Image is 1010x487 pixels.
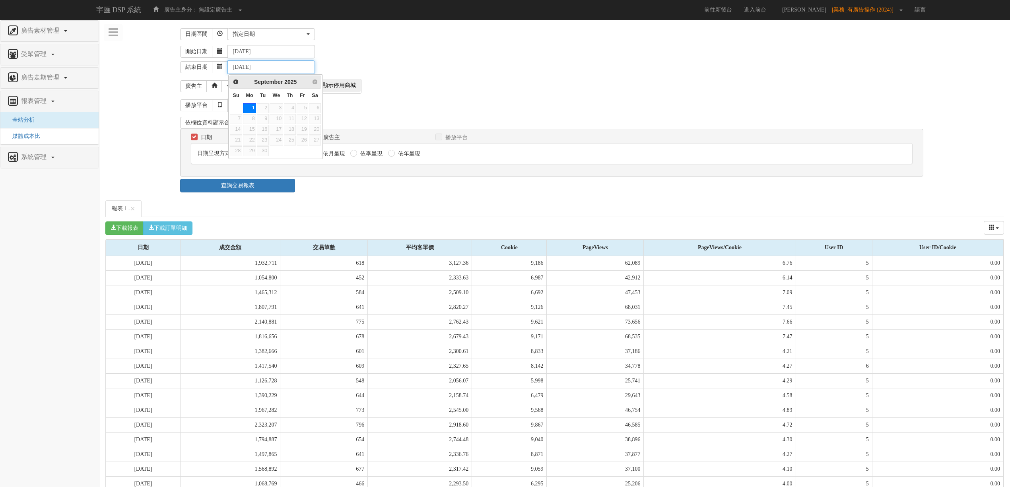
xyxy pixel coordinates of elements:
[181,359,280,373] td: 1,417,540
[872,314,1003,329] td: 0.00
[872,240,1003,256] div: User ID/Cookie
[233,93,239,98] span: Sunday
[199,134,212,142] label: 日期
[472,417,547,432] td: 9,867
[872,300,1003,314] td: 0.00
[872,256,1003,271] td: 0.00
[872,359,1003,373] td: 0.00
[243,103,256,113] a: 1
[280,285,368,300] td: 584
[106,373,181,388] td: [DATE]
[796,417,872,432] td: 5
[796,447,872,462] td: 5
[106,447,181,462] td: [DATE]
[472,329,547,344] td: 9,171
[6,133,40,139] a: 媒體成本比
[280,344,368,359] td: 601
[547,403,644,417] td: 46,754
[644,373,796,388] td: 4.29
[547,462,644,476] td: 37,100
[368,240,472,256] div: 平均客單價
[130,205,135,213] button: Close
[312,79,361,92] span: 不顯示停用商城
[164,7,198,13] span: 廣告主身分：
[19,50,50,57] span: 受眾管理
[796,344,872,359] td: 5
[644,403,796,417] td: 4.89
[106,432,181,447] td: [DATE]
[312,93,318,98] span: Saturday
[872,329,1003,344] td: 0.00
[644,417,796,432] td: 4.72
[106,314,181,329] td: [DATE]
[796,373,872,388] td: 5
[368,300,472,314] td: 2,820.27
[284,79,297,85] span: 2025
[644,447,796,462] td: 4.27
[106,388,181,403] td: [DATE]
[472,314,547,329] td: 9,621
[106,270,181,285] td: [DATE]
[368,285,472,300] td: 2,509.10
[287,93,293,98] span: Thursday
[106,359,181,373] td: [DATE]
[19,74,63,81] span: 廣告走期管理
[443,134,468,142] label: 播放平台
[872,270,1003,285] td: 0.00
[547,240,643,256] div: PageViews
[547,344,644,359] td: 37,186
[106,300,181,314] td: [DATE]
[280,432,368,447] td: 654
[181,240,280,256] div: 成交金額
[180,179,295,192] a: 查詢交易報表
[796,300,872,314] td: 5
[105,221,144,235] button: 下載報表
[368,403,472,417] td: 2,545.00
[181,270,280,285] td: 1,054,800
[130,204,135,213] span: ×
[396,150,420,158] label: 依年呈現
[227,28,315,40] button: 指定日期
[796,462,872,476] td: 5
[181,403,280,417] td: 1,967,282
[644,344,796,359] td: 4.21
[106,417,181,432] td: [DATE]
[254,79,283,85] span: September
[181,344,280,359] td: 1,382,666
[796,432,872,447] td: 5
[984,221,1004,235] button: columns
[181,462,280,476] td: 1,568,892
[796,359,872,373] td: 6
[472,240,546,256] div: Cookie
[280,403,368,417] td: 773
[547,447,644,462] td: 37,877
[368,256,472,271] td: 3,127.36
[280,314,368,329] td: 775
[472,373,547,388] td: 5,998
[197,150,236,156] span: 日期呈現方式：
[181,388,280,403] td: 1,390,229
[6,48,93,61] a: 受眾管理
[796,314,872,329] td: 5
[644,329,796,344] td: 7.47
[547,314,644,329] td: 73,656
[368,373,472,388] td: 2,056.07
[547,359,644,373] td: 34,778
[872,344,1003,359] td: 0.00
[181,417,280,432] td: 2,323,207
[796,256,872,271] td: 5
[644,285,796,300] td: 7.09
[472,359,547,373] td: 8,142
[368,344,472,359] td: 2,300.61
[233,79,239,85] span: Prev
[778,7,830,13] span: [PERSON_NAME]
[472,432,547,447] td: 9,040
[472,344,547,359] td: 8,833
[181,256,280,271] td: 1,932,711
[547,256,644,271] td: 62,089
[221,80,243,92] a: 全選
[368,417,472,432] td: 2,918.60
[106,256,181,271] td: [DATE]
[644,270,796,285] td: 6.14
